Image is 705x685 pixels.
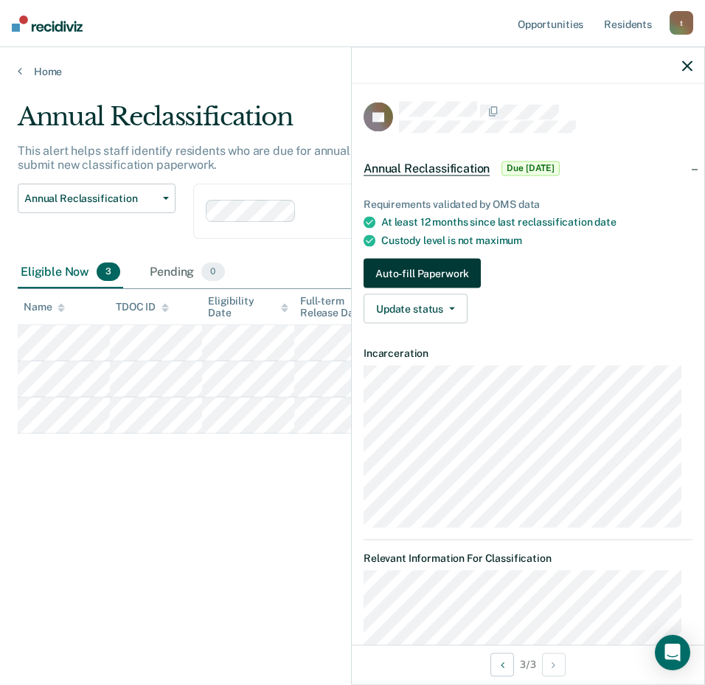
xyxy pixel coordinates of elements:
[501,161,560,175] span: Due [DATE]
[300,295,381,320] div: Full-term Release Date
[670,11,693,35] div: t
[381,234,692,247] div: Custody level is not
[352,145,704,192] div: Annual ReclassificationDue [DATE]
[201,262,224,282] span: 0
[12,15,83,32] img: Recidiviz
[18,65,687,78] a: Home
[364,294,468,324] button: Update status
[18,257,123,289] div: Eligible Now
[208,295,288,320] div: Eligibility Date
[364,198,692,210] div: Requirements validated by OMS data
[18,144,652,172] p: This alert helps staff identify residents who are due for annual custody reclassification and dir...
[364,259,692,288] a: Navigate to form link
[381,216,692,229] div: At least 12 months since last reclassification
[116,301,169,313] div: TDOC ID
[476,234,522,246] span: maximum
[542,653,566,676] button: Next Opportunity
[147,257,227,289] div: Pending
[24,301,65,313] div: Name
[364,347,692,360] dt: Incarceration
[97,262,120,282] span: 3
[594,216,616,228] span: date
[364,552,692,565] dt: Relevant Information For Classification
[655,635,690,670] div: Open Intercom Messenger
[364,161,490,175] span: Annual Reclassification
[352,644,704,684] div: 3 / 3
[490,653,514,676] button: Previous Opportunity
[364,259,481,288] button: Auto-fill Paperwork
[24,192,157,205] span: Annual Reclassification
[18,102,652,144] div: Annual Reclassification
